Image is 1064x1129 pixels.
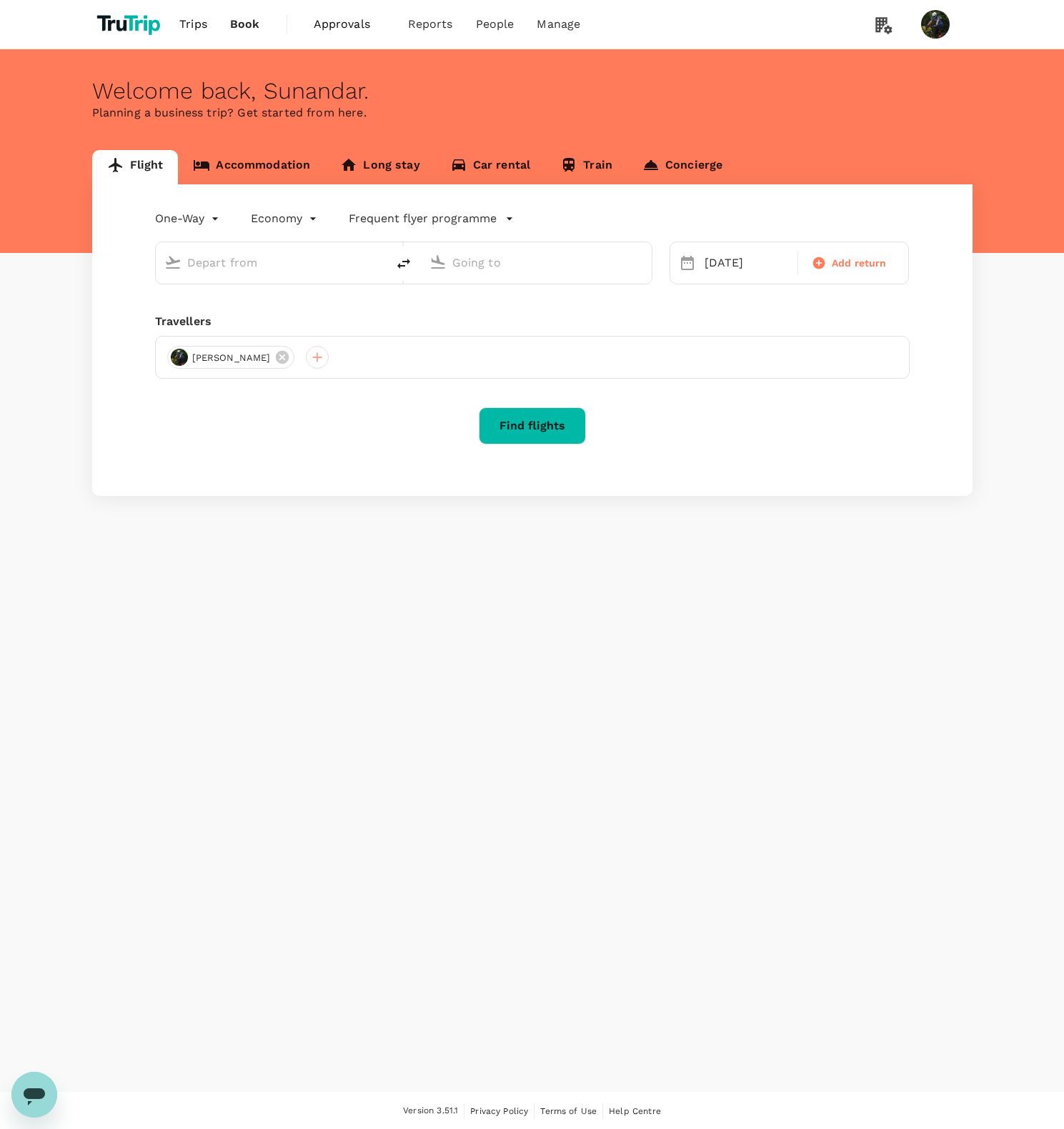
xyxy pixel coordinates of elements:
[387,247,421,281] button: delete
[187,252,357,274] input: Depart from
[540,1103,597,1119] a: Terms of Use
[609,1103,661,1119] a: Help Centre
[325,150,434,184] a: Long stay
[377,261,379,264] button: Open
[470,1106,528,1116] span: Privacy Policy
[537,16,580,33] span: Manage
[349,210,514,227] button: Frequent flyer programme
[452,252,622,274] input: Going to
[476,16,514,33] span: People
[92,150,179,184] a: Flight
[470,1103,528,1119] a: Privacy Policy
[540,1106,597,1116] span: Terms of Use
[92,104,973,121] p: Planning a business trip? Get started from here.
[545,150,627,184] a: Train
[699,249,795,277] div: [DATE]
[92,78,973,104] div: Welcome back , Sunandar .
[92,9,169,40] img: TruTrip logo
[11,1072,57,1118] iframe: Button to launch messaging window
[435,150,546,184] a: Car rental
[171,349,188,366] img: avatar-66c4b87f21461.png
[627,150,737,184] a: Concierge
[155,313,910,330] div: Travellers
[403,1104,458,1118] span: Version 3.51.1
[479,407,586,444] button: Find flights
[184,351,279,365] span: [PERSON_NAME]
[832,256,887,271] span: Add return
[167,346,295,369] div: [PERSON_NAME]
[155,207,222,230] div: One-Way
[178,150,325,184] a: Accommodation
[609,1106,661,1116] span: Help Centre
[349,210,497,227] p: Frequent flyer programme
[251,207,320,230] div: Economy
[179,16,207,33] span: Trips
[408,16,453,33] span: Reports
[921,10,950,39] img: Sunandar Sunandar
[314,16,385,33] span: Approvals
[230,16,260,33] span: Book
[642,261,645,264] button: Open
